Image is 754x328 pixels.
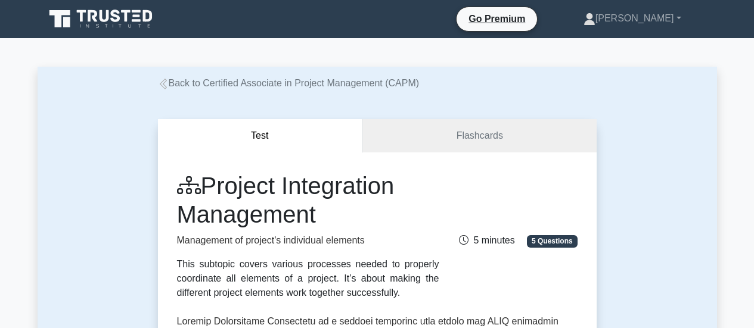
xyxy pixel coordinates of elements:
h1: Project Integration Management [177,171,439,229]
span: 5 Questions [527,235,577,247]
button: Test [158,119,363,153]
span: 5 minutes [459,235,514,245]
a: Flashcards [362,119,596,153]
div: This subtopic covers various processes needed to properly coordinate all elements of a project. I... [177,257,439,300]
a: [PERSON_NAME] [555,7,710,30]
a: Back to Certified Associate in Project Management (CAPM) [158,78,420,88]
a: Go Premium [461,11,532,26]
p: Management of project's individual elements [177,233,439,248]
